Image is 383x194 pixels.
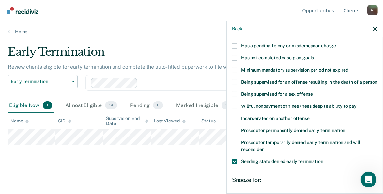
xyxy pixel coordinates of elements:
[58,118,71,124] div: SID
[175,99,235,113] div: Marked Ineligible
[241,128,345,133] span: Prosecutor permanently denied early termination
[367,5,378,15] button: Profile dropdown button
[8,99,54,113] div: Eligible Now
[8,29,375,35] a: Home
[241,140,360,152] span: Prosecutor temporarily denied early termination and will reconsider
[241,43,336,48] span: Has a pending felony or misdemeanor charge
[367,5,378,15] div: A J
[241,159,323,164] span: Sending state denied early termination
[64,99,118,113] div: Almost Eligible
[11,79,69,84] span: Early Termination
[241,55,314,60] span: Has not completed case plan goals
[154,118,185,124] div: Last Viewed
[8,64,257,70] p: Review clients eligible for early termination and complete the auto-filled paperwork to file with...
[8,45,353,64] div: Early Termination
[7,7,38,14] img: Recidiviz
[241,116,310,121] span: Incarcerated on another offense
[241,91,313,97] span: Being supervised for a sex offense
[129,99,164,113] div: Pending
[241,79,377,85] span: Being supervised for an offense resulting in the death of a person
[43,101,52,110] span: 1
[106,116,148,127] div: Supervision End Date
[222,101,234,110] span: 14
[10,118,29,124] div: Name
[241,67,348,73] span: Minimum mandatory supervision period not expired
[153,101,163,110] span: 0
[232,176,377,184] div: Snooze for:
[105,101,117,110] span: 14
[202,118,216,124] div: Status
[241,104,357,109] span: Willful nonpayment of fines / fees despite ability to pay
[232,26,242,32] button: Back
[361,172,376,187] iframe: Intercom live chat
